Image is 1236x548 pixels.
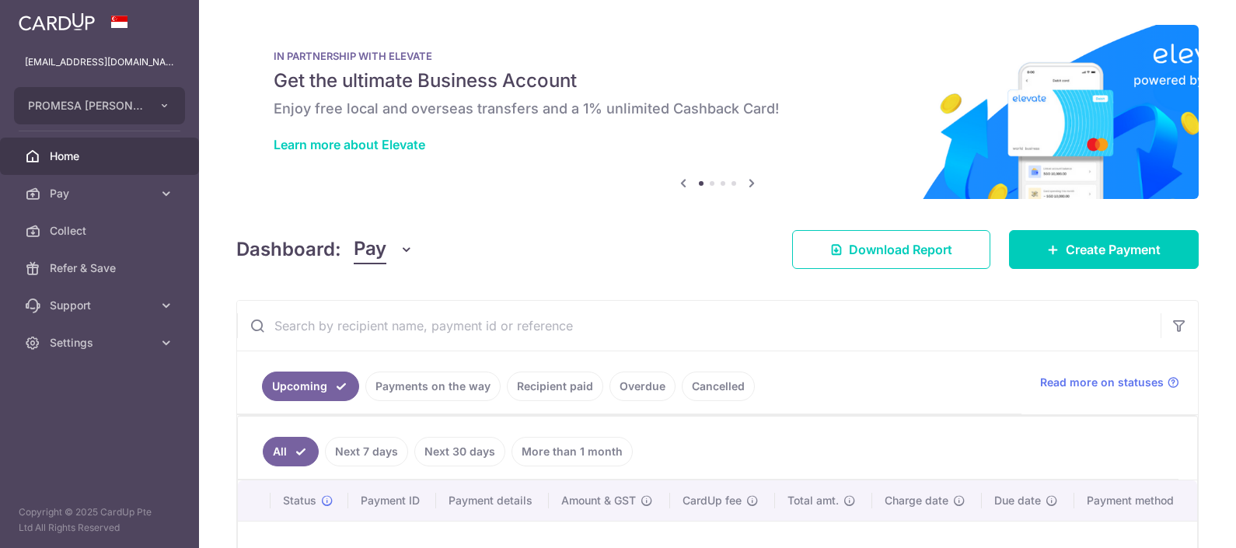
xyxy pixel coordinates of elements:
span: Home [50,148,152,164]
img: CardUp [19,12,95,31]
a: Overdue [609,372,676,401]
a: Recipient paid [507,372,603,401]
h4: Dashboard: [236,236,341,264]
span: Create Payment [1066,240,1161,259]
span: PROMESA [PERSON_NAME] PTE. LTD. [28,98,143,113]
iframe: Opens a widget where you can find more information [1136,501,1220,540]
p: IN PARTNERSHIP WITH ELEVATE [274,50,1161,62]
span: Read more on statuses [1040,375,1164,390]
a: Create Payment [1009,230,1199,269]
a: More than 1 month [512,437,633,466]
th: Payment method [1074,480,1197,521]
span: CardUp fee [683,493,742,508]
span: Amount & GST [561,493,636,508]
span: Total amt. [787,493,839,508]
span: Support [50,298,152,313]
a: Read more on statuses [1040,375,1179,390]
a: Download Report [792,230,990,269]
span: Due date [994,493,1041,508]
h6: Enjoy free local and overseas transfers and a 1% unlimited Cashback Card! [274,99,1161,118]
p: [EMAIL_ADDRESS][DOMAIN_NAME] [25,54,174,70]
span: Charge date [885,493,948,508]
th: Payment ID [348,480,435,521]
img: Renovation banner [236,25,1199,199]
a: Upcoming [262,372,359,401]
a: Next 30 days [414,437,505,466]
a: All [263,437,319,466]
span: Refer & Save [50,260,152,276]
span: Pay [354,235,386,264]
button: PROMESA [PERSON_NAME] PTE. LTD. [14,87,185,124]
th: Payment details [436,480,550,521]
span: Download Report [849,240,952,259]
a: Payments on the way [365,372,501,401]
a: Next 7 days [325,437,408,466]
input: Search by recipient name, payment id or reference [237,301,1161,351]
a: Cancelled [682,372,755,401]
button: Pay [354,235,414,264]
h5: Get the ultimate Business Account [274,68,1161,93]
span: Status [283,493,316,508]
a: Learn more about Elevate [274,137,425,152]
span: Pay [50,186,152,201]
span: Settings [50,335,152,351]
span: Collect [50,223,152,239]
